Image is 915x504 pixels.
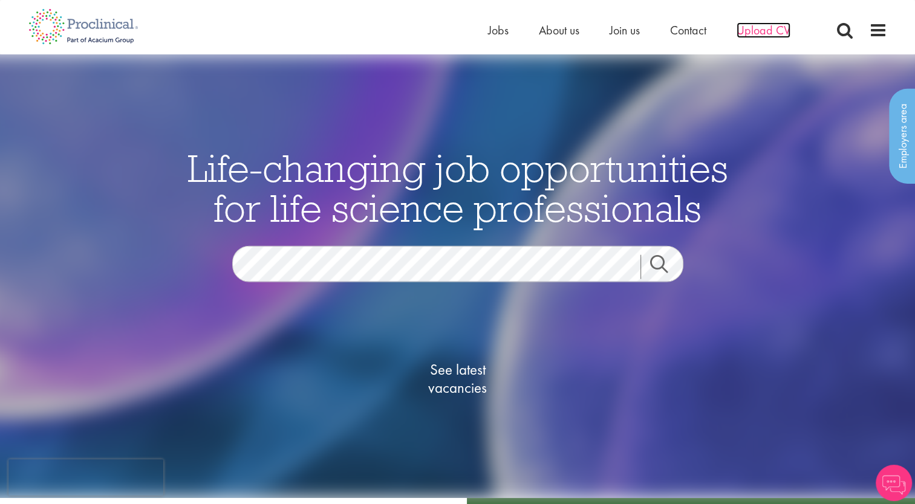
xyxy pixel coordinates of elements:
[876,465,912,501] img: Chatbot
[640,254,692,279] a: Job search submit button
[737,22,790,38] a: Upload CV
[187,143,728,231] span: Life-changing job opportunities for life science professionals
[539,22,579,38] a: About us
[397,360,518,396] span: See latest vacancies
[610,22,640,38] a: Join us
[397,312,518,445] a: See latestvacancies
[488,22,509,38] a: Jobs
[670,22,706,38] a: Contact
[8,459,163,496] iframe: reCAPTCHA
